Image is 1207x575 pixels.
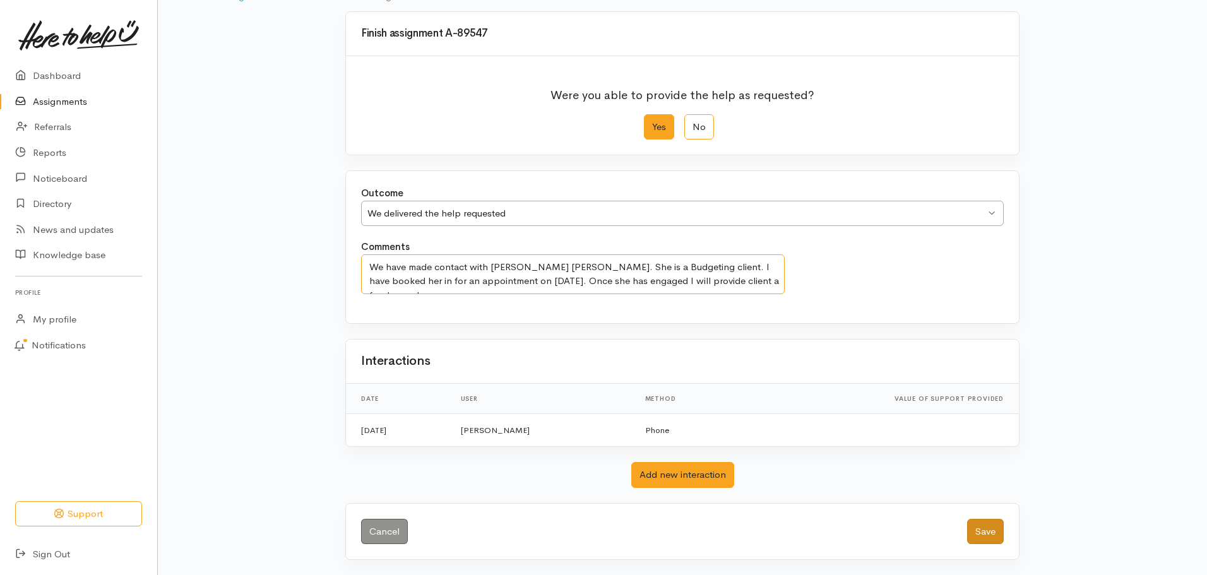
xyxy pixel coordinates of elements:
[367,206,985,221] div: We delivered the help requested
[684,114,714,140] label: No
[967,519,1004,545] button: Save
[346,413,451,446] td: [DATE]
[361,240,410,254] label: Comments
[361,519,408,545] a: Cancel
[451,413,635,446] td: [PERSON_NAME]
[631,462,734,488] button: Add new interaction
[361,354,430,368] h2: Interactions
[644,114,674,140] label: Yes
[346,384,451,414] th: Date
[740,384,1019,414] th: Value of support provided
[550,79,814,104] p: Were you able to provide the help as requested?
[635,413,740,446] td: Phone
[635,384,740,414] th: Method
[451,384,635,414] th: User
[361,186,403,201] label: Outcome
[15,284,142,301] h6: Profile
[361,28,1004,40] h3: Finish assignment A-89547
[15,501,142,527] button: Support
